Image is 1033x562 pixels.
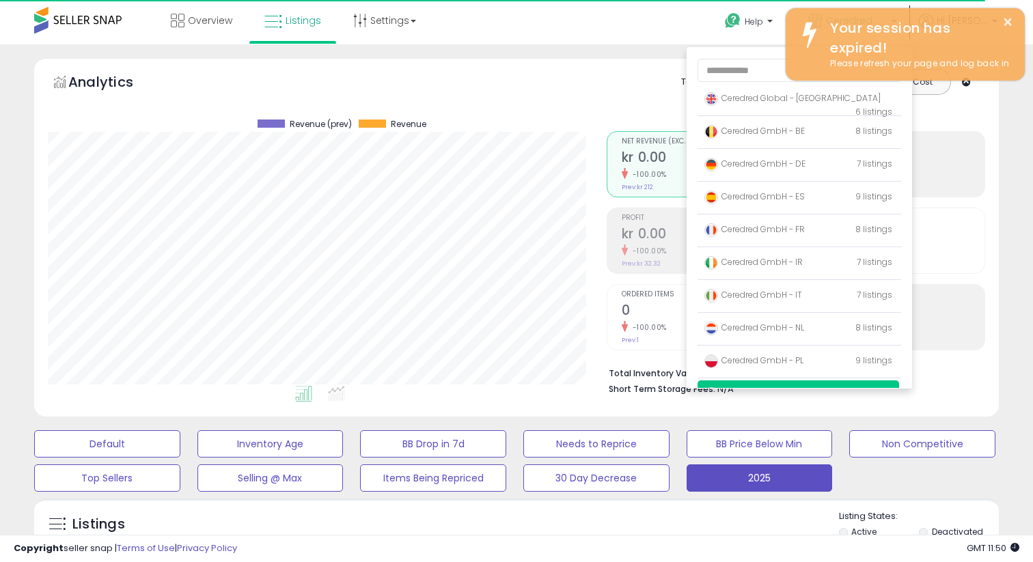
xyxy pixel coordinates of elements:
h2: 0 [622,303,788,321]
button: BB Drop in 7d [360,430,506,458]
label: Active [851,526,877,537]
h2: kr 0.00 [622,150,788,168]
span: Profit [622,214,788,222]
img: poland.png [704,354,718,368]
span: Help [745,16,763,27]
img: netherlands.png [704,322,718,335]
img: belgium.png [704,125,718,139]
small: -100.00% [628,169,667,180]
span: 6 listings [855,106,892,117]
img: ireland.png [704,256,718,270]
span: 7 listings [857,158,892,169]
small: -100.00% [628,246,667,256]
a: Terms of Use [117,542,175,554]
span: 7 listings [857,289,892,300]
button: Top Sellers [34,464,180,492]
span: 9 listings [855,191,892,202]
small: Prev: kr 212 [622,183,653,191]
span: Listings [286,14,321,27]
span: Ceredred GmbH - PL [704,354,803,366]
span: Ceredred Global - [GEOGRAPHIC_DATA] [704,92,881,104]
button: × [1002,14,1013,31]
img: france.png [704,223,718,237]
small: Prev: kr 32.32 [622,259,661,268]
p: Listing States: [839,510,1000,523]
span: 2025-08-11 11:50 GMT [967,542,1019,554]
a: Help [714,2,786,44]
span: Revenue (prev) [290,120,352,129]
span: 7 listings [857,256,892,268]
span: Ceredred GmbH - IT [704,289,802,300]
button: 2025 [687,464,833,492]
span: 8 listings [855,125,892,137]
button: Default [34,430,180,458]
span: 8 listings [855,223,892,235]
h5: Listings [72,515,125,534]
b: Short Term Storage Fees: [609,383,715,395]
img: italy.png [704,289,718,303]
h2: kr 0.00 [622,226,788,244]
span: 8 listings [855,322,892,333]
span: Ceredred GmbH - FR [704,223,805,235]
button: Items Being Repriced [360,464,506,492]
small: -100.00% [628,322,667,333]
span: 10 listings [853,387,892,399]
span: Ceredred GmbH - NL [704,322,804,333]
img: sweden.png [704,387,718,401]
a: Privacy Policy [177,542,237,554]
div: Totals For [681,76,734,89]
b: Total Inventory Value: [609,367,702,379]
button: Inventory Age [197,430,344,458]
span: Ceredred GmbH - IR [704,256,803,268]
i: Get Help [724,12,741,29]
small: Prev: 1 [622,336,639,344]
span: Ceredred GmbH - SE [704,387,805,399]
button: Non Competitive [849,430,995,458]
span: Net Revenue (Exc. VAT) [622,138,788,145]
div: Your session has expired! [820,18,1015,57]
span: Ordered Items [622,291,788,298]
button: Needs to Reprice [523,430,670,458]
span: Ceredred GmbH - DE [704,158,805,169]
button: 30 Day Decrease [523,464,670,492]
span: N/A [717,382,734,395]
strong: Copyright [14,542,64,554]
div: Please refresh your page and log back in [820,57,1015,70]
img: germany.png [704,158,718,171]
div: seller snap | | [14,542,237,555]
img: uk.png [704,92,718,106]
button: BB Price Below Min [687,430,833,458]
button: Selling @ Max [197,464,344,492]
li: kr 110,935 [609,364,975,380]
span: Overview [188,14,232,27]
span: 9 listings [855,354,892,366]
span: Revenue [391,120,426,129]
h5: Analytics [68,72,160,95]
span: Ceredred GmbH - ES [704,191,805,202]
img: spain.png [704,191,718,204]
span: Ceredred GmbH - BE [704,125,805,137]
label: Deactivated [932,526,983,537]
